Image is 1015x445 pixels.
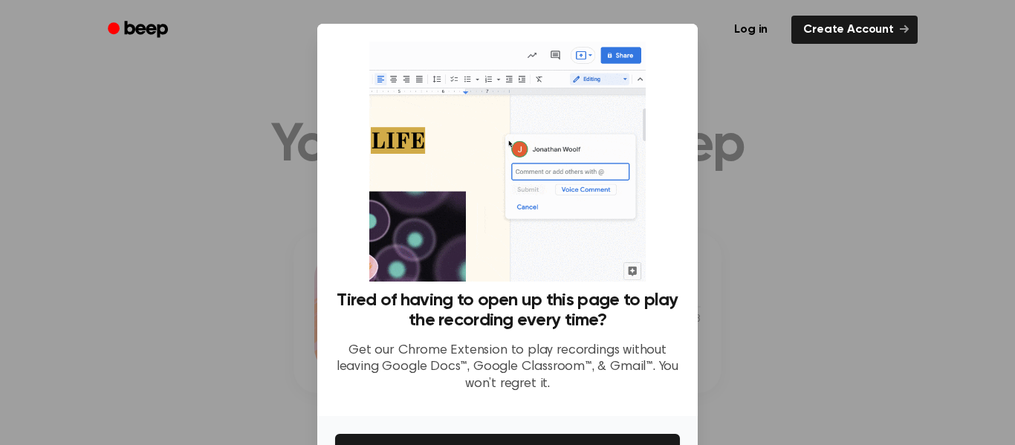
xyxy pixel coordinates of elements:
a: Beep [97,16,181,45]
img: Beep extension in action [369,42,645,282]
h3: Tired of having to open up this page to play the recording every time? [335,290,680,331]
p: Get our Chrome Extension to play recordings without leaving Google Docs™, Google Classroom™, & Gm... [335,342,680,393]
a: Create Account [791,16,918,44]
a: Log in [719,13,782,47]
